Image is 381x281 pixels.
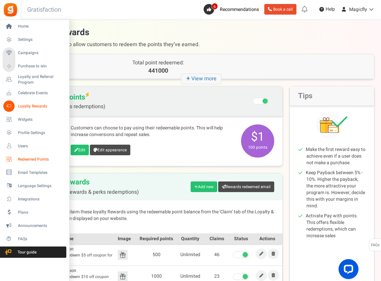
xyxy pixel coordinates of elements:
[45,252,114,264] span: Redeem $5 off coupon for 500 points
[3,61,66,72] a: Purchase to win
[3,167,66,178] a: Email Templates
[136,234,177,244] th: Required points
[3,220,66,231] a: Announcements
[3,114,66,125] a: Widgets
[3,2,18,17] img: Gratisfaction
[18,74,66,85] span: Loyalty and Referral Program
[71,125,234,138] p: Customers can choose to pay using their redeemable points. This will help increase conversions an...
[186,74,191,84] strong: +
[306,213,366,239] li: Activate Pay with points. This offers flexible redemptions, which can increase sales
[18,236,64,242] span: FAQs
[324,6,335,13] span: Help
[18,37,64,42] span: Settings
[118,250,128,260] img: Reward
[18,24,64,29] span: Home
[18,210,64,215] span: Plans
[3,207,66,218] a: Plans
[316,112,348,138] img: Tips
[290,86,374,105] h2: Tips
[28,38,374,50] span: Multiple options to allow customers to redeem the points they’ve earned.
[3,127,66,138] a: Profile Settings
[18,90,64,96] span: Celebrate Events
[18,196,64,202] span: Integrations
[3,21,66,32] a: Home
[204,234,230,244] th: Claims
[116,234,136,244] th: Image
[3,34,66,45] a: Settings
[230,234,252,244] th: Status
[268,248,279,259] a: Remove
[36,189,139,195] span: (Fixed points rewards & perks redemptions)
[3,47,66,59] a: Campaigns
[256,270,267,281] a: Edit
[18,117,64,122] span: Widgets
[36,209,274,222] p: Customers can claim these loyalty Rewards using the redeemable point balance from the 'Claim' tab...
[204,244,230,265] td: 46
[264,4,296,15] a: Book a call
[3,101,66,112] a: Loyalty Rewards
[136,244,177,265] td: 500
[3,74,66,85] a: Loyalty and Referral Program
[256,248,267,259] a: Edit
[177,244,204,265] td: Unlimited
[43,234,116,244] th: Reward name
[349,6,367,13] span: Magicfly
[115,67,202,75] p: 441000
[177,234,204,244] th: Quantity
[71,145,89,155] a: Edit
[3,180,66,191] a: Language Settings
[36,93,105,109] span: Pay with points
[371,239,380,251] span: FAQs
[18,170,64,176] span: Email Templates
[3,233,66,245] a: FAQs
[28,27,374,50] h1: Loyalty rewards
[18,183,64,189] span: Language Settings
[268,270,279,281] a: Remove
[3,87,66,99] a: Celebrate Events
[3,249,49,255] span: Tour guide
[241,124,274,158] span: $1
[18,50,64,56] span: Campaigns
[115,59,202,67] p: Total point redeemed:
[204,4,262,15] a: 6 Recommendations
[252,234,282,244] th: Actions
[18,104,64,109] span: Loyalty Rewards
[90,145,130,155] a: Edit appearance
[18,143,64,149] span: Users
[317,4,338,15] a: Help
[3,193,66,205] a: Integrations
[43,244,116,265] td: $5 off coupon
[306,170,366,209] li: Keep Payback between 5% - 10%. Higher the payback, the more attractive your program is. However, ...
[18,130,64,136] span: Profile Settings
[220,6,259,13] span: Recommendations
[36,104,105,109] span: (Flexible points redemptions)
[191,181,217,192] a: Add new
[18,157,64,162] span: Redeemed Points
[306,146,366,166] li: Make the first reward easy to achieve even if a user does not make a purchase
[36,178,139,195] h2: Loyalty Rewards
[18,223,64,229] span: Announcements
[212,3,218,10] span: 6
[3,154,66,165] a: Redeemed Points
[181,74,222,84] i: View more
[18,63,64,69] span: Purchase to win
[243,144,273,150] small: 100 points
[218,181,274,192] a: Rewards redeemed email
[3,140,66,152] a: Users
[20,3,68,17] h3: Gratisfaction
